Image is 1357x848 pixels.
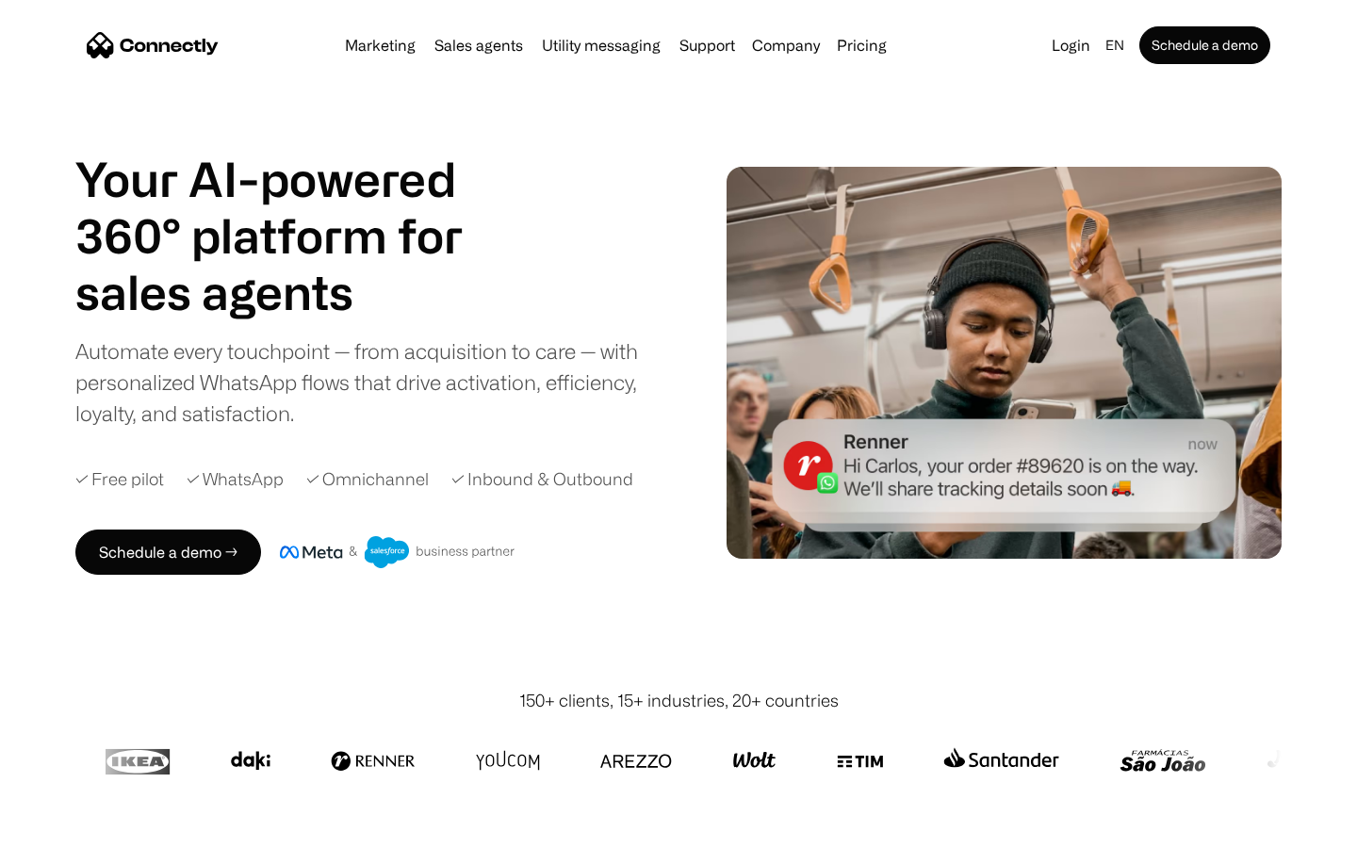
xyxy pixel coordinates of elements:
[519,688,839,713] div: 150+ clients, 15+ industries, 20+ countries
[672,38,743,53] a: Support
[75,530,261,575] a: Schedule a demo →
[75,151,509,264] h1: Your AI-powered 360° platform for
[451,466,633,492] div: ✓ Inbound & Outbound
[1105,32,1124,58] div: en
[75,264,509,320] h1: sales agents
[280,536,515,568] img: Meta and Salesforce business partner badge.
[38,815,113,841] ul: Language list
[1044,32,1098,58] a: Login
[187,466,284,492] div: ✓ WhatsApp
[1139,26,1270,64] a: Schedule a demo
[829,38,894,53] a: Pricing
[534,38,668,53] a: Utility messaging
[306,466,429,492] div: ✓ Omnichannel
[19,813,113,841] aside: Language selected: English
[427,38,531,53] a: Sales agents
[75,335,669,429] div: Automate every touchpoint — from acquisition to care — with personalized WhatsApp flows that driv...
[337,38,423,53] a: Marketing
[752,32,820,58] div: Company
[75,466,164,492] div: ✓ Free pilot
